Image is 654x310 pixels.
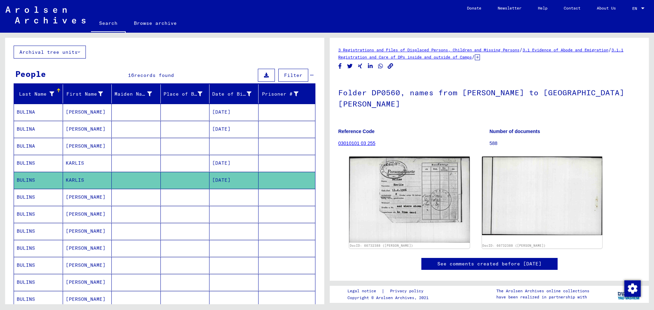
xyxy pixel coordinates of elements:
[489,140,640,147] p: 588
[161,84,210,103] mat-header-cell: Place of Birth
[91,15,126,33] a: Search
[63,291,112,308] mat-cell: [PERSON_NAME]
[209,84,259,103] mat-header-cell: Date of Birth
[63,206,112,223] mat-cell: [PERSON_NAME]
[66,91,103,98] div: First Name
[616,285,642,303] img: yv_logo.png
[14,172,63,189] mat-cell: BULINS
[63,257,112,274] mat-cell: [PERSON_NAME]
[63,155,112,172] mat-cell: KARLIS
[114,91,152,98] div: Maiden Name
[14,155,63,172] mat-cell: BULINS
[63,172,112,189] mat-cell: KARLIS
[63,104,112,120] mat-cell: [PERSON_NAME]
[128,72,134,78] span: 16
[624,280,641,297] img: Zustimmung ändern
[337,62,344,70] button: Share on Facebook
[63,223,112,240] mat-cell: [PERSON_NAME]
[347,288,432,295] div: |
[472,54,475,60] span: /
[489,129,540,134] b: Number of documents
[347,295,432,301] p: Copyright © Arolsen Archives, 2021
[523,47,608,52] a: 3.1 Evidence of Abode and Emigration
[278,69,308,82] button: Filter
[14,121,63,137] mat-cell: BULINA
[387,62,394,70] button: Copy link
[209,155,259,172] mat-cell: [DATE]
[357,62,364,70] button: Share on Xing
[14,189,63,206] mat-cell: BULINS
[496,294,589,300] p: have been realized in partnership with
[209,121,259,137] mat-cell: [DATE]
[14,84,63,103] mat-header-cell: Last Name
[367,62,374,70] button: Share on LinkedIn
[14,257,63,274] mat-cell: BULINS
[14,274,63,291] mat-cell: BULINS
[63,121,112,137] mat-cell: [PERSON_NAME]
[14,291,63,308] mat-cell: BULINS
[338,47,519,52] a: 3 Registrations and Files of Displaced Persons, Children and Missing Persons
[63,240,112,257] mat-cell: [PERSON_NAME]
[608,47,611,53] span: /
[259,84,315,103] mat-header-cell: Prisoner #
[14,46,86,59] button: Archival tree units
[126,15,185,31] a: Browse archive
[17,88,63,99] div: Last Name
[14,240,63,257] mat-cell: BULINS
[63,138,112,154] mat-cell: [PERSON_NAME]
[212,91,251,98] div: Date of Birth
[5,6,85,23] img: Arolsen_neg.svg
[63,84,112,103] mat-header-cell: First Name
[284,72,302,78] span: Filter
[209,172,259,189] mat-cell: [DATE]
[14,138,63,154] mat-cell: BULINA
[349,157,470,243] img: 001.jpg
[212,88,260,99] div: Date of Birth
[114,88,160,99] div: Maiden Name
[496,288,589,294] p: The Arolsen Archives online collections
[63,189,112,206] mat-cell: [PERSON_NAME]
[437,260,542,267] a: See comments created before [DATE]
[66,88,112,99] div: First Name
[346,62,354,70] button: Share on Twitter
[63,274,112,291] mat-cell: [PERSON_NAME]
[261,91,299,98] div: Prisoner #
[519,47,523,53] span: /
[112,84,161,103] mat-header-cell: Maiden Name
[482,244,546,247] a: DocID: 66732388 ([PERSON_NAME])
[632,6,637,11] mat-select-trigger: EN
[338,141,375,146] a: 03010101 03 255
[134,72,174,78] span: records found
[385,288,432,295] a: Privacy policy
[350,244,413,247] a: DocID: 66732388 ([PERSON_NAME])
[209,104,259,120] mat-cell: [DATE]
[347,288,381,295] a: Legal notice
[163,91,203,98] div: Place of Birth
[14,104,63,120] mat-cell: BULINA
[338,129,375,134] b: Reference Code
[261,88,307,99] div: Prisoner #
[377,62,384,70] button: Share on WhatsApp
[482,157,603,235] img: 002.jpg
[338,77,640,118] h1: Folder DP0560, names from [PERSON_NAME] to [GEOGRAPHIC_DATA][PERSON_NAME]
[15,68,46,80] div: People
[163,88,211,99] div: Place of Birth
[624,280,640,296] div: Zustimmung ändern
[14,206,63,223] mat-cell: BULINS
[17,91,54,98] div: Last Name
[14,223,63,240] mat-cell: BULINS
